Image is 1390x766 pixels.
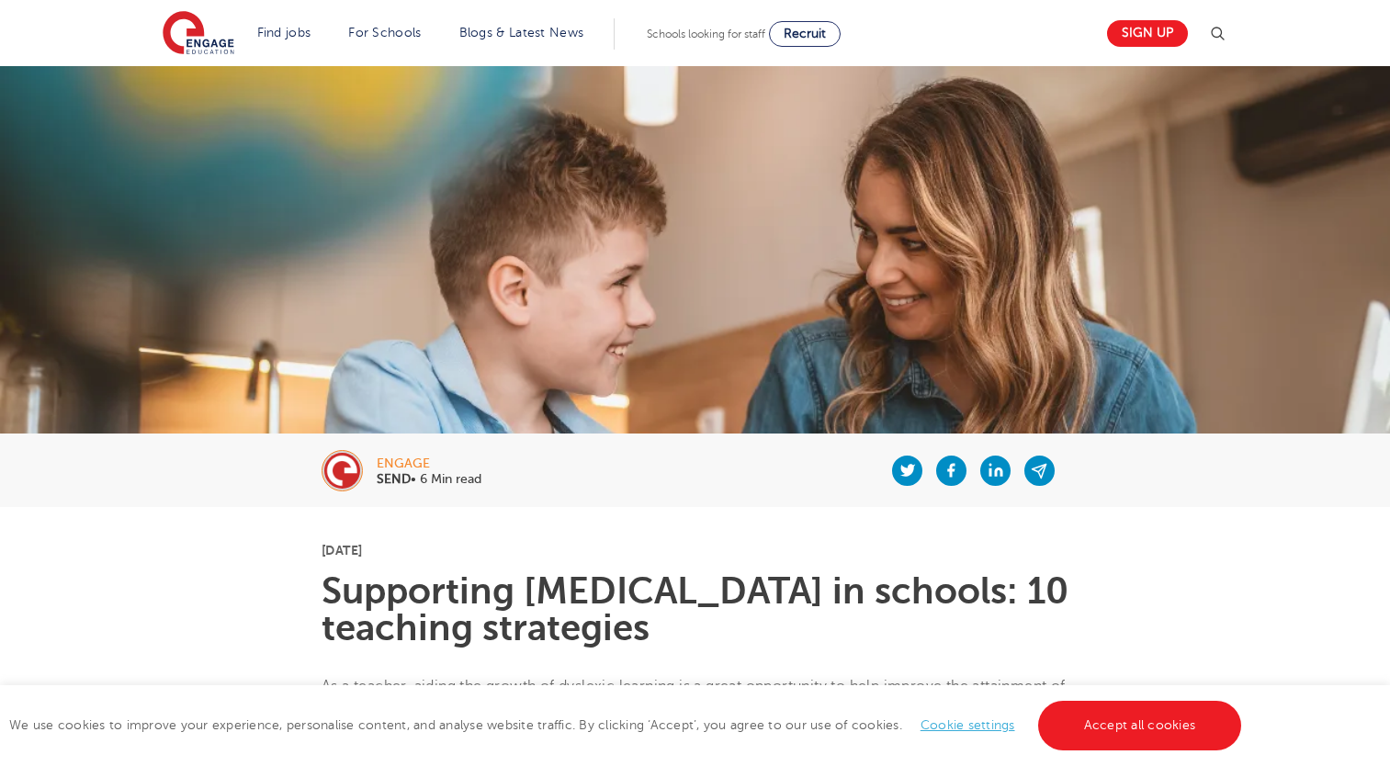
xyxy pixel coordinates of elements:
[377,457,481,470] div: engage
[377,473,481,486] p: • 6 Min read
[377,472,411,486] b: SEND
[257,26,311,39] a: Find jobs
[921,718,1015,732] a: Cookie settings
[9,718,1246,732] span: We use cookies to improve your experience, personalise content, and analyse website traffic. By c...
[784,27,826,40] span: Recruit
[322,573,1068,647] h1: Supporting [MEDICAL_DATA] in schools: 10 teaching strategies
[459,26,584,39] a: Blogs & Latest News
[647,28,765,40] span: Schools looking for staff
[1107,20,1188,47] a: Sign up
[1038,701,1242,750] a: Accept all cookies
[348,26,421,39] a: For Schools
[769,21,841,47] a: Recruit
[322,544,1068,557] p: [DATE]
[163,11,234,57] img: Engage Education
